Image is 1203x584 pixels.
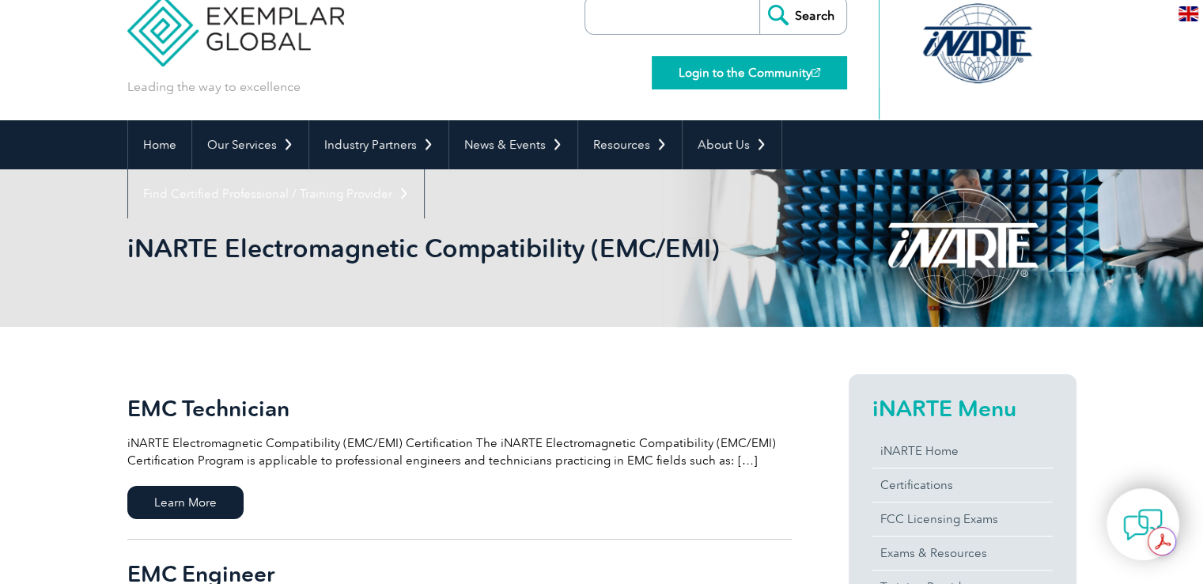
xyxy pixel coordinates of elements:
[578,120,682,169] a: Resources
[127,374,792,540] a: EMC Technician iNARTE Electromagnetic Compatibility (EMC/EMI) Certification The iNARTE Electromag...
[1123,505,1163,544] img: contact-chat.png
[872,396,1053,421] h2: iNARTE Menu
[449,120,577,169] a: News & Events
[872,434,1053,468] a: iNARTE Home
[192,120,308,169] a: Our Services
[127,434,792,469] p: iNARTE Electromagnetic Compatibility (EMC/EMI) Certification The iNARTE Electromagnetic Compatibi...
[127,486,244,519] span: Learn More
[872,502,1053,536] a: FCC Licensing Exams
[872,537,1053,570] a: Exams & Resources
[309,120,448,169] a: Industry Partners
[811,68,820,77] img: open_square.png
[127,233,735,264] h1: iNARTE Electromagnetic Compatibility (EMC/EMI)
[872,468,1053,502] a: Certifications
[1178,6,1198,21] img: en
[652,56,847,89] a: Login to the Community
[127,396,792,421] h2: EMC Technician
[128,169,424,218] a: Find Certified Professional / Training Provider
[683,120,781,169] a: About Us
[128,120,191,169] a: Home
[127,78,301,96] p: Leading the way to excellence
